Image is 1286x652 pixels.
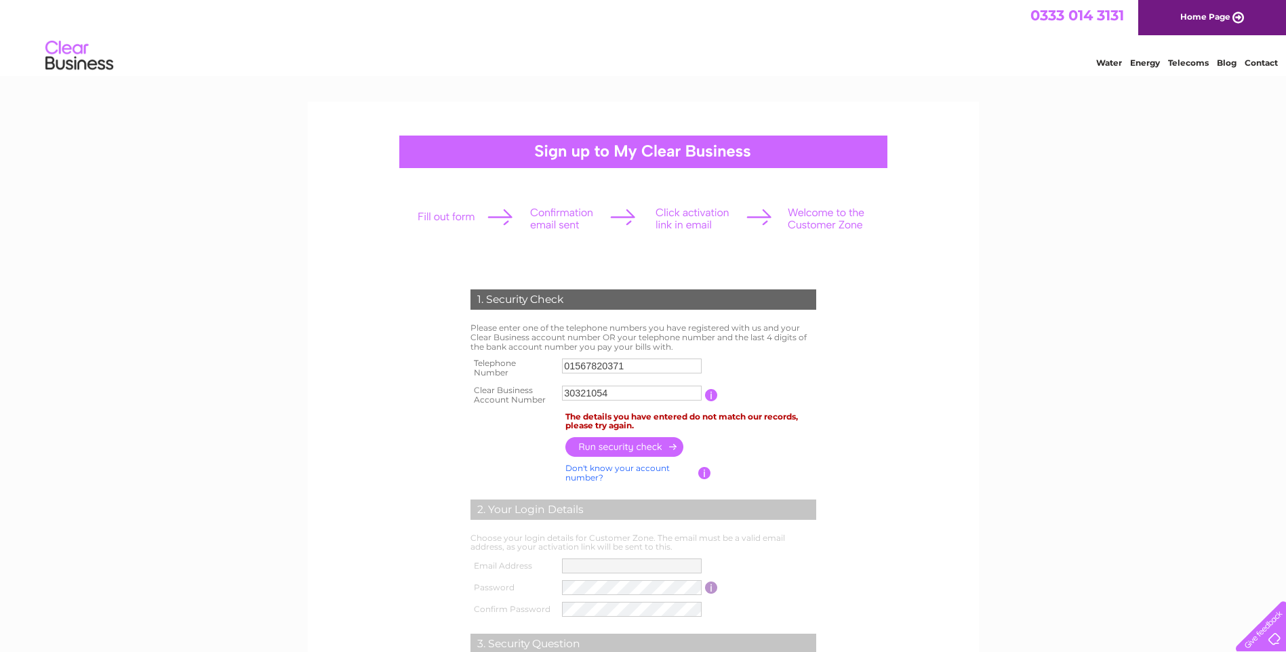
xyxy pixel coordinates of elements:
[323,7,964,66] div: Clear Business is a trading name of Verastar Limited (registered in [GEOGRAPHIC_DATA] No. 3667643...
[467,577,559,598] th: Password
[565,463,670,483] a: Don't know your account number?
[467,555,559,577] th: Email Address
[1130,58,1160,68] a: Energy
[1217,58,1237,68] a: Blog
[698,467,711,479] input: Information
[467,320,820,354] td: Please enter one of the telephone numbers you have registered with us and your Clear Business acc...
[705,389,718,401] input: Information
[562,409,820,434] td: The details you have entered do not match our records, please try again.
[1245,58,1278,68] a: Contact
[467,354,559,382] th: Telephone Number
[470,500,816,520] div: 2. Your Login Details
[470,289,816,310] div: 1. Security Check
[1096,58,1122,68] a: Water
[705,582,718,594] input: Information
[467,598,559,620] th: Confirm Password
[45,35,114,77] img: logo.png
[467,530,820,556] td: Choose your login details for Customer Zone. The email must be a valid email address, as your act...
[1030,7,1124,24] a: 0333 014 3131
[1168,58,1209,68] a: Telecoms
[467,382,559,409] th: Clear Business Account Number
